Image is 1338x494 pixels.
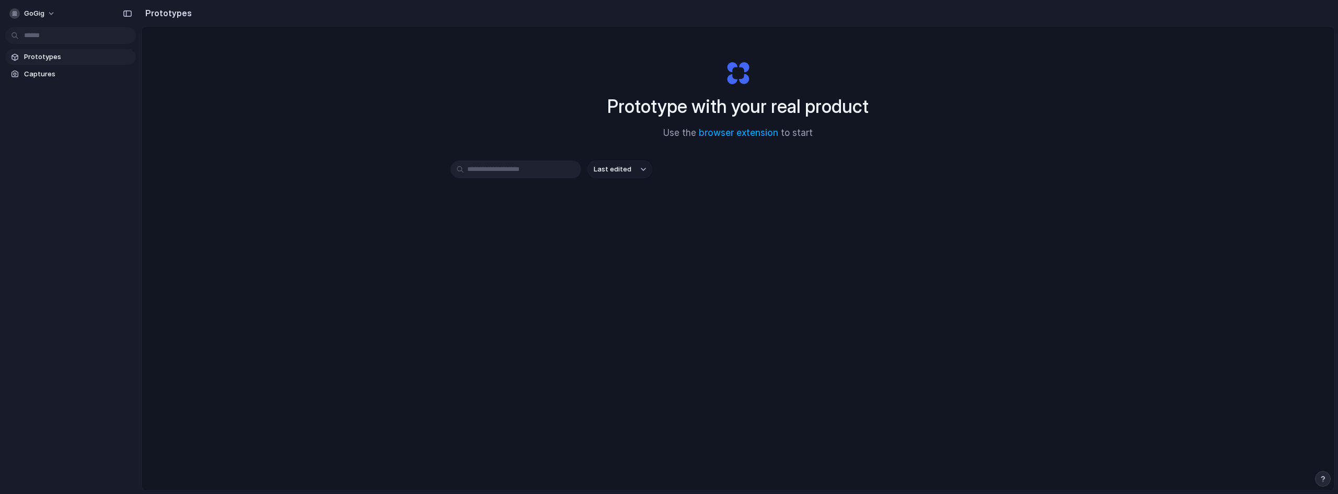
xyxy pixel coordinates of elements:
h1: Prototype with your real product [607,93,869,120]
span: Last edited [594,164,631,175]
a: browser extension [699,128,778,138]
span: Use the to start [663,127,813,140]
span: Captures [24,69,132,79]
button: Last edited [587,160,652,178]
span: GoGig [24,8,44,19]
span: Prototypes [24,52,132,62]
a: Prototypes [5,49,136,65]
a: Captures [5,66,136,82]
button: GoGig [5,5,61,22]
h2: Prototypes [141,7,192,19]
